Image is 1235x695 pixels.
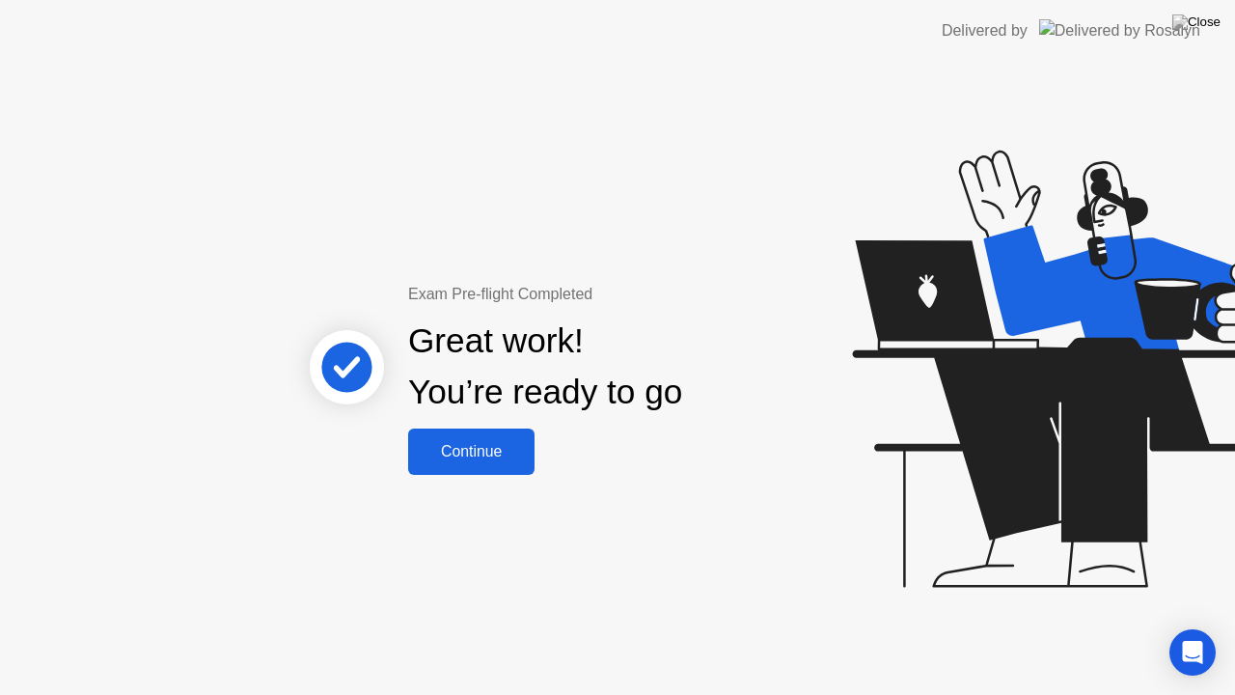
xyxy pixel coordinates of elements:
div: Open Intercom Messenger [1169,629,1216,676]
img: Close [1172,14,1221,30]
div: Delivered by [942,19,1028,42]
img: Delivered by Rosalyn [1039,19,1200,42]
div: Continue [414,443,529,460]
div: Exam Pre-flight Completed [408,283,807,306]
button: Continue [408,429,535,475]
div: Great work! You’re ready to go [408,316,682,418]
